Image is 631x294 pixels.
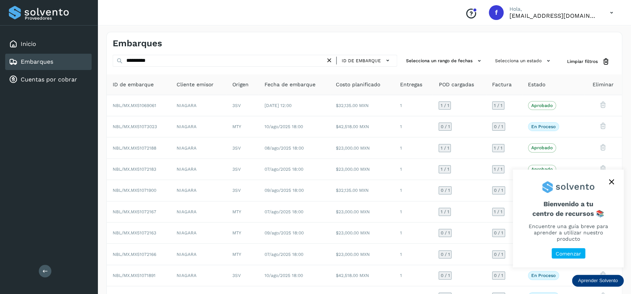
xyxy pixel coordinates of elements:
[21,76,77,83] a: Cuentas por cobrar
[513,170,624,267] div: Aprender Solvento
[226,95,259,116] td: 3SV
[113,252,156,257] span: NBL/MX.MX51072166
[394,201,433,223] td: 1
[394,137,433,158] td: 1
[593,81,614,88] span: Eliminar
[113,81,154,88] span: ID de embarque
[572,275,624,287] div: Aprender Solvento
[21,58,53,65] a: Embarques
[5,36,92,52] div: Inicio
[21,40,36,47] a: Inicio
[340,55,394,66] button: ID de embarque
[171,180,226,201] td: NIAGARA
[606,176,617,187] button: close,
[113,188,156,193] span: NBL/MX.MX51071900
[567,58,598,65] span: Limpiar filtros
[531,103,553,108] p: Aprobado
[226,180,259,201] td: 3SV
[440,167,449,171] span: 1 / 1
[177,81,214,88] span: Cliente emisor
[25,16,89,21] p: Proveedores
[494,231,503,235] span: 0 / 1
[394,159,433,180] td: 1
[403,55,486,67] button: Selecciona un rango de fechas
[5,54,92,70] div: Embarques
[113,273,156,278] span: NBL/MX.MX51071891
[264,209,303,214] span: 07/ago/2025 18:00
[264,167,303,172] span: 07/ago/2025 18:00
[522,210,615,218] p: centro de recursos 📚
[440,273,450,278] span: 0 / 1
[556,251,581,257] p: Comenzar
[400,81,422,88] span: Entregas
[264,273,303,278] span: 10/ago/2025 18:00
[330,116,394,137] td: $42,518.00 MXN
[113,146,156,151] span: NBL/MX.MX51072188
[113,167,156,172] span: NBL/MX.MX51072183
[522,200,615,217] span: Bienvenido a tu
[531,273,556,278] p: En proceso
[171,95,226,116] td: NIAGARA
[330,95,394,116] td: $32,135.00 MXN
[561,55,616,69] button: Limpiar filtros
[336,81,380,88] span: Costo planificado
[330,180,394,201] td: $32,135.00 MXN
[394,244,433,265] td: 1
[171,137,226,158] td: NIAGARA
[330,201,394,223] td: $23,000.00 MXN
[171,116,226,137] td: NIAGARA
[439,81,474,88] span: POD cargadas
[264,188,303,193] span: 09/ago/2025 18:00
[394,265,433,286] td: 1
[264,81,315,88] span: Fecha de embarque
[226,223,259,244] td: MTY
[330,265,394,286] td: $42,518.00 MXN
[494,124,503,129] span: 0 / 1
[440,210,449,214] span: 1 / 1
[494,167,502,171] span: 1 / 1
[113,124,157,129] span: NBL/MX.MX51073023
[226,116,259,137] td: MTY
[394,223,433,244] td: 1
[494,103,502,108] span: 1 / 1
[171,201,226,223] td: NIAGARA
[226,137,259,158] td: 3SV
[113,103,156,108] span: NBL/MX.MX51069061
[394,116,433,137] td: 1
[531,124,556,129] p: En proceso
[492,55,555,67] button: Selecciona un estado
[330,223,394,244] td: $23,000.00 MXN
[522,223,615,242] p: Encuentre una guía breve para aprender a utilizar nuestro producto
[440,124,450,129] span: 0 / 1
[264,103,291,108] span: [DATE] 12:00
[226,265,259,286] td: 3SV
[330,159,394,180] td: $23,000.00 MXN
[264,252,303,257] span: 07/ago/2025 18:00
[264,230,303,235] span: 09/ago/2025 18:00
[113,230,156,235] span: NBL/MX.MX51072163
[232,81,249,88] span: Origen
[528,81,545,88] span: Estado
[226,244,259,265] td: MTY
[394,180,433,201] td: 1
[394,95,433,116] td: 1
[264,146,303,151] span: 08/ago/2025 18:00
[440,252,450,257] span: 0 / 1
[494,273,503,278] span: 0 / 1
[494,210,502,214] span: 1 / 1
[264,124,303,129] span: 10/ago/2025 18:00
[171,223,226,244] td: NIAGARA
[171,265,226,286] td: NIAGARA
[509,6,598,12] p: Hola,
[440,103,449,108] span: 1 / 1
[578,278,618,284] p: Aprender Solvento
[342,57,381,64] span: ID de embarque
[226,159,259,180] td: 3SV
[440,188,450,193] span: 0 / 1
[226,201,259,223] td: MTY
[494,188,503,193] span: 0 / 1
[492,81,512,88] span: Factura
[113,209,156,214] span: NBL/MX.MX51072167
[113,38,162,49] h4: Embarques
[440,231,450,235] span: 0 / 1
